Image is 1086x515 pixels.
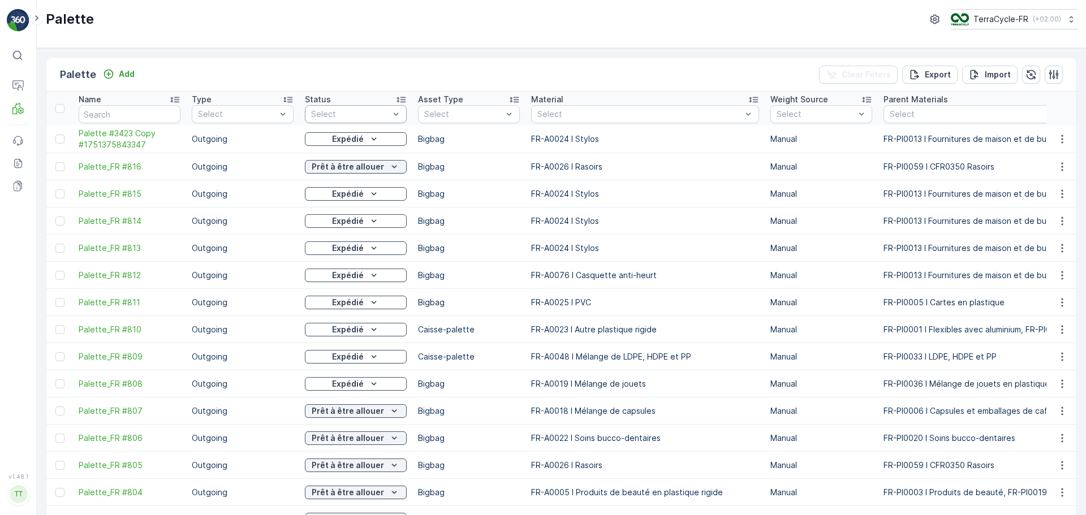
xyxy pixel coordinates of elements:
[186,425,299,452] td: Outgoing
[525,479,765,506] td: FR-A0005 I Produits de beauté en plastique rigide
[765,452,878,479] td: Manual
[765,235,878,262] td: Manual
[79,432,180,444] a: Palette_FR #806
[412,316,525,343] td: Caisse-palette
[951,9,1077,29] button: TerraCycle-FR(+02:00)
[186,235,299,262] td: Outgoing
[951,13,969,25] img: TC_H152nZO.png
[312,405,384,417] p: Prêt à être allouer
[55,189,64,198] div: Toggle Row Selected
[10,485,28,503] div: TT
[525,207,765,235] td: FR-A0024 I Stylos
[305,404,407,418] button: Prêt à être allouer
[55,162,64,171] div: Toggle Row Selected
[765,153,878,180] td: Manual
[312,432,384,444] p: Prêt à être allouer
[332,215,364,227] p: Expédié
[765,289,878,316] td: Manual
[60,67,96,83] p: Palette
[186,262,299,289] td: Outgoing
[79,161,180,172] a: Palette_FR #816
[973,14,1028,25] p: TerraCycle-FR
[311,109,389,120] p: Select
[79,215,180,227] a: Palette_FR #814
[186,452,299,479] td: Outgoing
[537,109,742,120] p: Select
[525,425,765,452] td: FR-A0022 I Soins bucco-dentaires
[55,325,64,334] div: Toggle Row Selected
[79,128,180,150] span: Palette #3423 Copy #1751375843347
[412,425,525,452] td: Bigbag
[765,343,878,370] td: Manual
[186,125,299,153] td: Outgoing
[765,262,878,289] td: Manual
[79,351,180,362] span: Palette_FR #809
[55,406,64,416] div: Toggle Row Selected
[79,94,101,105] p: Name
[985,69,1011,80] p: Import
[525,343,765,370] td: FR-A0048 I Mélange de LDPE, HDPE et PP
[79,243,180,254] a: Palette_FR #813
[79,487,180,498] a: Palette_FR #804
[7,9,29,32] img: logo
[412,397,525,425] td: Bigbag
[332,351,364,362] p: Expédié
[7,482,29,506] button: TT
[55,298,64,307] div: Toggle Row Selected
[525,397,765,425] td: FR-A0018 I Mélange de capsules
[525,153,765,180] td: FR-A0026 I Rasoirs
[55,379,64,388] div: Toggle Row Selected
[412,289,525,316] td: Bigbag
[312,487,384,498] p: Prêt à être allouer
[902,66,958,84] button: Export
[305,132,407,146] button: Expédié
[55,244,64,253] div: Toggle Row Selected
[332,297,364,308] p: Expédié
[305,431,407,445] button: Prêt à être allouer
[79,378,180,390] a: Palette_FR #808
[842,69,891,80] p: Clear Filters
[305,94,331,105] p: Status
[55,434,64,443] div: Toggle Row Selected
[525,316,765,343] td: FR-A0023 I Autre plastique rigide
[55,352,64,361] div: Toggle Row Selected
[305,458,407,472] button: Prêt à être allouer
[55,135,64,144] div: Toggle Row Selected
[525,262,765,289] td: FR-A0076 I Casquette anti-heurt
[412,479,525,506] td: Bigbag
[305,350,407,363] button: Expédié
[198,109,276,120] p: Select
[412,125,525,153] td: Bigbag
[412,180,525,207] td: Bigbag
[765,479,878,506] td: Manual
[412,207,525,235] td: Bigbag
[305,214,407,228] button: Expédié
[332,324,364,335] p: Expédié
[186,479,299,506] td: Outgoing
[312,161,384,172] p: Prêt à être allouer
[305,377,407,391] button: Expédié
[305,486,407,499] button: Prêt à être allouer
[765,370,878,397] td: Manual
[55,461,64,470] div: Toggle Row Selected
[305,323,407,336] button: Expédié
[79,324,180,335] a: Palette_FR #810
[186,397,299,425] td: Outgoing
[1033,15,1061,24] p: ( +02:00 )
[412,262,525,289] td: Bigbag
[186,207,299,235] td: Outgoing
[418,94,463,105] p: Asset Type
[305,296,407,309] button: Expédié
[79,460,180,471] a: Palette_FR #805
[525,180,765,207] td: FR-A0024 I Stylos
[770,94,828,105] p: Weight Source
[312,460,384,471] p: Prêt à être allouer
[305,241,407,255] button: Expédié
[531,94,563,105] p: Material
